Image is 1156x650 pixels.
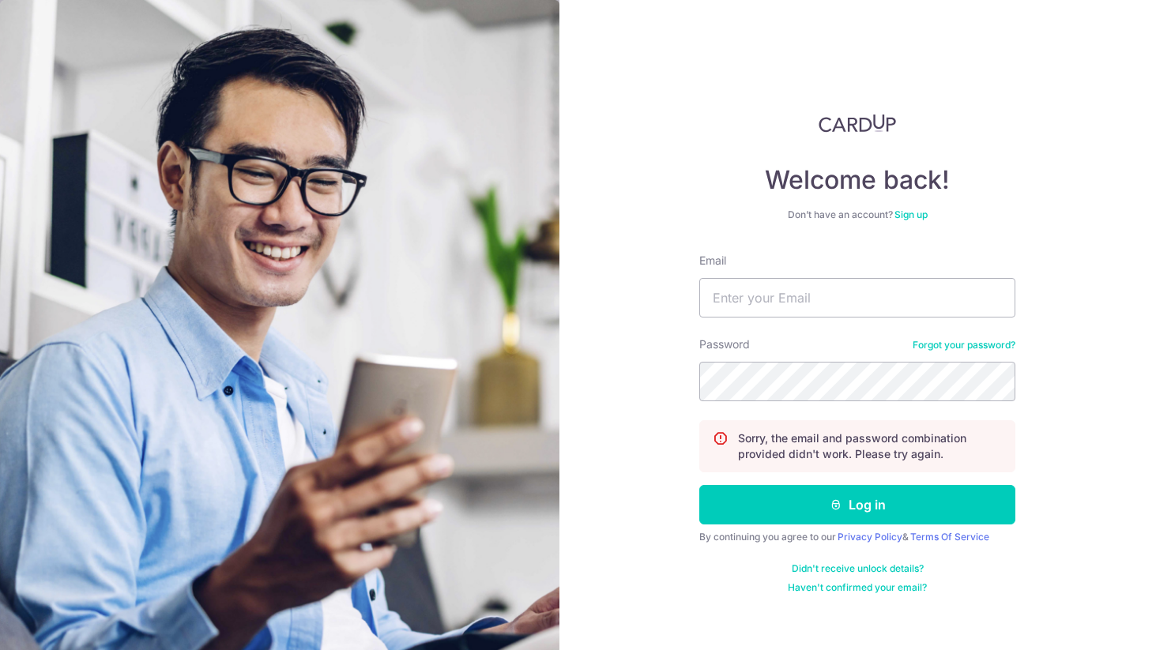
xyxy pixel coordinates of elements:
[699,278,1015,317] input: Enter your Email
[699,164,1015,196] h4: Welcome back!
[699,209,1015,221] div: Don’t have an account?
[699,253,726,269] label: Email
[838,531,902,543] a: Privacy Policy
[738,430,1002,462] p: Sorry, the email and password combination provided didn't work. Please try again.
[819,114,896,133] img: CardUp Logo
[913,339,1015,351] a: Forgot your password?
[788,581,927,594] a: Haven't confirmed your email?
[792,562,924,575] a: Didn't receive unlock details?
[699,485,1015,524] button: Log in
[699,336,750,352] label: Password
[910,531,989,543] a: Terms Of Service
[699,531,1015,543] div: By continuing you agree to our &
[894,209,928,220] a: Sign up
